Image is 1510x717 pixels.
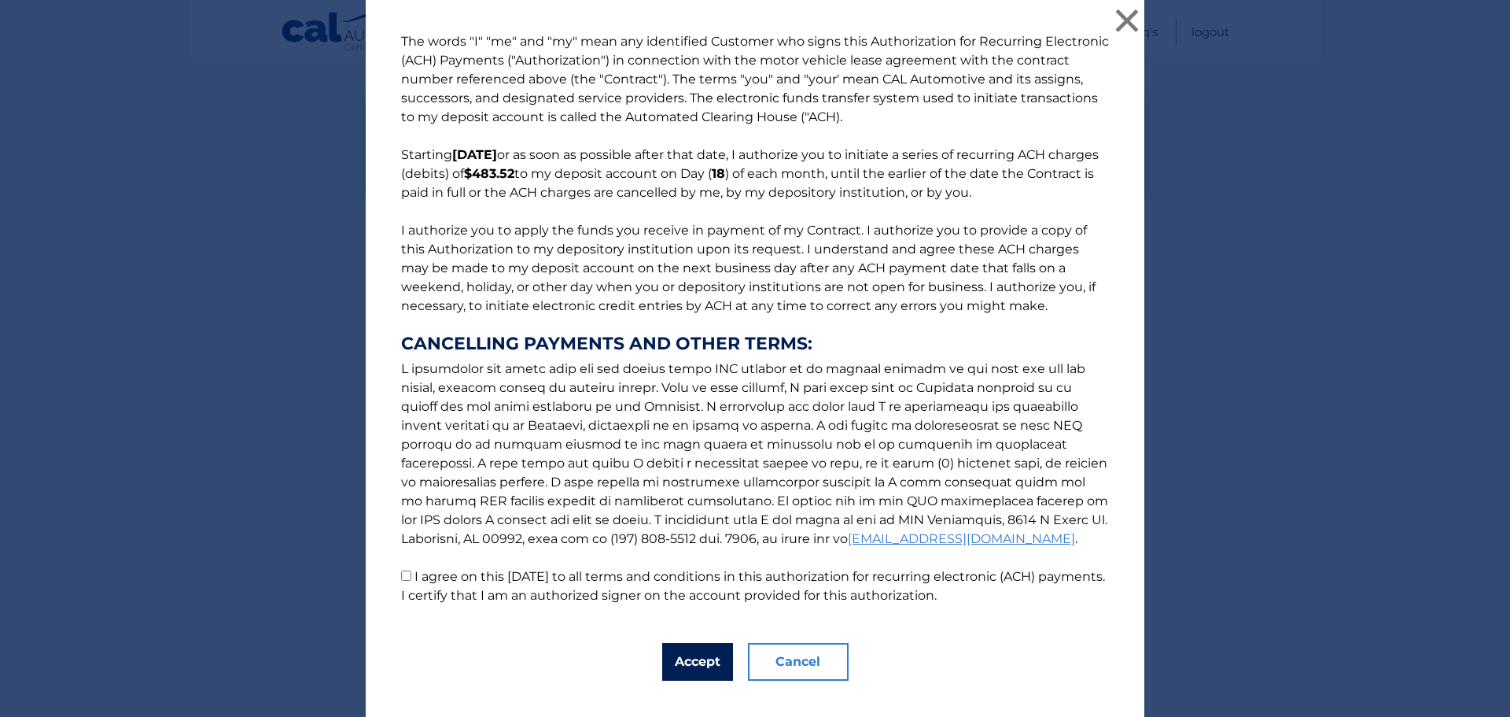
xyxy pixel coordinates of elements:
[452,147,497,162] b: [DATE]
[748,643,849,681] button: Cancel
[712,166,725,181] b: 18
[401,334,1109,353] strong: CANCELLING PAYMENTS AND OTHER TERMS:
[464,166,514,181] b: $483.52
[401,569,1105,603] label: I agree on this [DATE] to all terms and conditions in this authorization for recurring electronic...
[385,32,1125,605] p: The words "I" "me" and "my" mean any identified Customer who signs this Authorization for Recurri...
[848,531,1075,546] a: [EMAIL_ADDRESS][DOMAIN_NAME]
[1111,5,1143,36] button: ×
[662,643,733,681] button: Accept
